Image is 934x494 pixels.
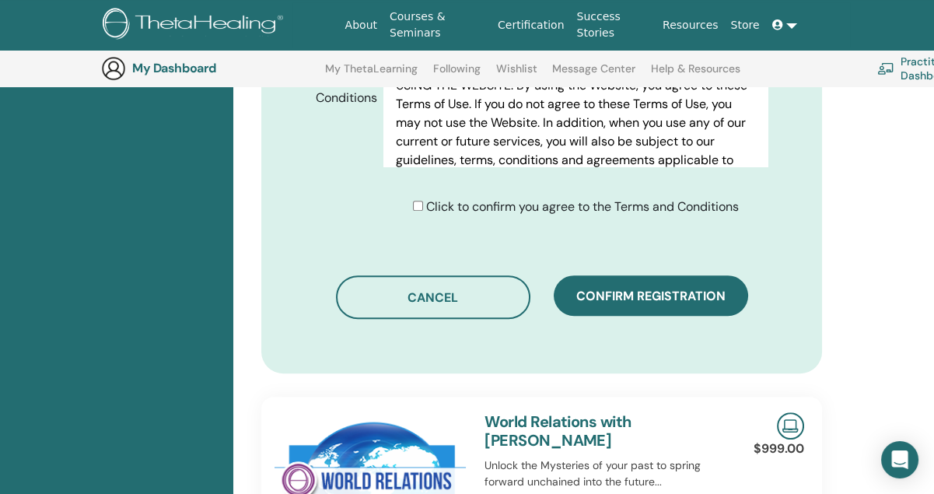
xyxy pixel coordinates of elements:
a: Success Stories [570,2,656,47]
button: Cancel [336,275,530,319]
div: Open Intercom Messenger [881,441,918,478]
h3: My Dashboard [132,61,288,75]
p: $999.00 [754,440,804,458]
p: PLEASE READ THESE TERMS OF USE CAREFULLY BEFORE USING THE WEBSITE. By using the Website, you agre... [396,58,755,226]
img: generic-user-icon.jpg [101,56,126,81]
a: World Relations with [PERSON_NAME] [484,412,631,450]
a: Store [725,11,766,40]
span: Confirm registration [576,288,726,304]
label: Terms and Conditions [304,65,383,113]
a: Help & Resources [651,62,740,87]
a: Certification [491,11,570,40]
p: Unlock the Mysteries of your past to spring forward unchained into the future... [484,457,723,490]
img: chalkboard-teacher.svg [877,62,894,75]
a: Resources [656,11,725,40]
a: Wishlist [496,62,537,87]
img: logo.png [103,8,289,43]
a: Following [433,62,481,87]
a: My ThetaLearning [325,62,418,87]
img: Live Online Seminar [777,412,804,440]
a: Message Center [552,62,635,87]
a: About [339,11,383,40]
button: Confirm registration [554,275,748,316]
span: Cancel [408,289,458,306]
span: Click to confirm you agree to the Terms and Conditions [426,198,739,215]
a: Courses & Seminars [383,2,491,47]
